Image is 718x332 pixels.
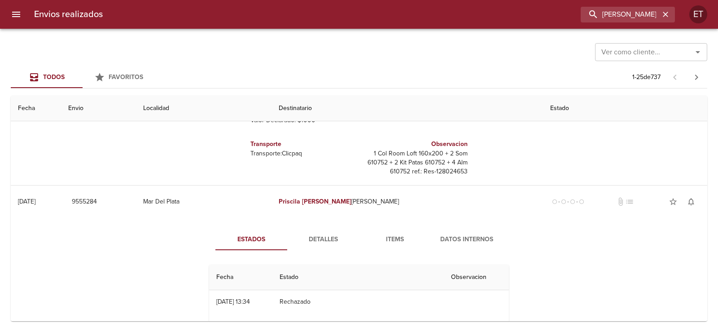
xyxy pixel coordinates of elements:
[136,186,271,218] td: Mar Del Plata
[616,197,625,206] span: No tiene documentos adjuntos
[581,7,660,22] input: buscar
[302,198,352,205] em: [PERSON_NAME]
[109,73,143,81] span: Favoritos
[250,139,355,149] h6: Transporte
[689,5,707,23] div: Abrir información de usuario
[61,96,136,121] th: Envio
[43,73,65,81] span: Todos
[692,46,704,58] button: Abrir
[579,199,584,204] span: radio_button_unchecked
[363,139,468,149] h6: Observacion
[68,194,101,210] button: 9555284
[444,265,509,290] th: Observacion
[364,234,425,245] span: Items
[18,198,35,205] div: [DATE]
[11,66,154,88] div: Tabs Envios
[136,96,271,121] th: Localidad
[689,5,707,23] div: ET
[669,197,678,206] span: star_border
[436,234,497,245] span: Datos Internos
[209,265,272,290] th: Fecha
[552,199,557,204] span: radio_button_unchecked
[272,290,444,314] td: Rechazado
[632,73,661,82] p: 1 - 25 de 737
[72,196,97,208] span: 9555284
[625,197,634,206] span: No tiene pedido asociado
[250,149,355,158] p: Transporte: Clicpaq
[11,96,61,121] th: Fecha
[664,72,686,81] span: Pagina anterior
[363,149,468,176] p: 1 Col Room Loft 160x200 + 2 Som 610752 + 2 Kit Patas 610752 + 4 Alm 610752 ref.: Res-128024653
[271,96,543,121] th: Destinatario
[272,265,444,290] th: Estado
[561,199,566,204] span: radio_button_unchecked
[664,193,682,211] button: Agregar a favoritos
[293,234,354,245] span: Detalles
[5,4,27,25] button: menu
[279,198,300,205] em: Priscila
[687,197,696,206] span: notifications_none
[543,96,707,121] th: Estado
[686,66,707,88] span: Pagina siguiente
[271,186,543,218] td: [PERSON_NAME]
[215,229,503,250] div: Tabs detalle de guia
[216,298,250,305] div: [DATE] 13:34
[34,7,103,22] h6: Envios realizados
[682,193,700,211] button: Activar notificaciones
[221,234,282,245] span: Estados
[570,199,575,204] span: radio_button_unchecked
